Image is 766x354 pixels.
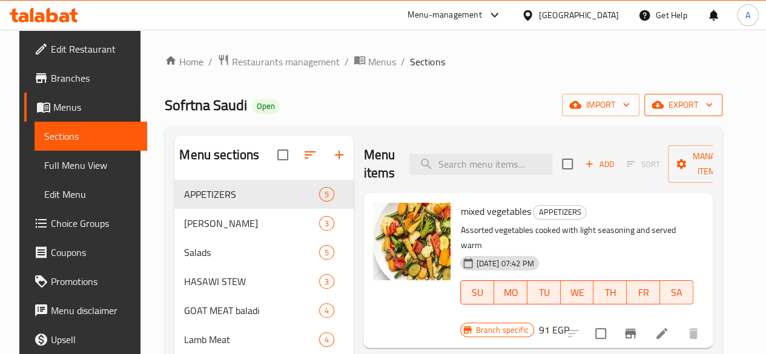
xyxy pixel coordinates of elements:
span: Sections [44,129,137,143]
nav: breadcrumb [165,54,722,70]
span: 3 [320,218,334,229]
button: TH [593,280,627,304]
h2: Menu sections [179,146,259,164]
img: mixed vegetables [373,203,451,280]
div: items [319,274,334,289]
a: Branches [24,64,147,93]
span: Sofrtna Saudi [165,91,247,119]
div: Seleq Hasawi [184,216,319,231]
span: mixed vegetables [460,202,530,220]
span: 5 [320,247,334,258]
span: 4 [320,334,334,346]
span: 4 [320,305,334,316]
li: / [401,54,405,69]
span: Select to update [588,321,613,346]
span: Menus [368,54,396,69]
div: items [319,303,334,318]
button: FR [627,280,660,304]
span: import [572,97,630,113]
span: APPETIZERS [533,205,586,219]
input: search [409,154,552,175]
button: TU [527,280,561,304]
div: [PERSON_NAME]3 [174,209,354,238]
span: [PERSON_NAME] [184,216,319,231]
span: Upsell [51,332,137,347]
span: Choice Groups [51,216,137,231]
span: Lamb Meat [184,332,319,347]
button: Add [580,155,619,174]
a: Home [165,54,203,69]
div: HASAWI STEW [184,274,319,289]
button: Branch-specific-item [616,319,645,348]
button: Add section [325,140,354,169]
span: Promotions [51,274,137,289]
div: Salads5 [174,238,354,267]
div: APPETIZERS5 [174,180,354,209]
span: SU [466,284,489,301]
span: Branch specific [470,324,533,336]
span: Select section first [619,155,668,174]
span: Add item [580,155,619,174]
span: FR [632,284,655,301]
span: TU [532,284,556,301]
a: Edit Restaurant [24,34,147,64]
span: Edit Menu [44,187,137,202]
span: Edit Restaurant [51,42,137,56]
div: APPETIZERS [533,205,586,220]
span: Manage items [678,149,739,179]
div: items [319,187,334,202]
button: SU [460,280,494,304]
div: Open [252,99,280,114]
a: Menu disclaimer [24,296,147,325]
div: HASAWI STEW3 [174,267,354,296]
span: Coupons [51,245,137,260]
button: export [644,94,722,116]
span: Open [252,101,280,111]
span: 3 [320,276,334,287]
span: A [745,8,750,22]
button: MO [494,280,527,304]
div: Lamb Meat4 [174,325,354,354]
a: Upsell [24,325,147,354]
span: Select section [555,151,580,177]
span: Sort sections [296,140,325,169]
span: [DATE] 07:42 PM [471,258,538,269]
a: Edit menu item [655,326,669,341]
span: Menu disclaimer [51,303,137,318]
span: GOAT MEAT baladi [184,303,319,318]
button: delete [679,319,708,348]
span: Full Menu View [44,158,137,172]
div: items [319,332,334,347]
span: Branches [51,71,137,85]
div: [GEOGRAPHIC_DATA] [539,8,619,22]
span: Restaurants management [232,54,340,69]
a: Coupons [24,238,147,267]
div: items [319,245,334,260]
a: Restaurants management [217,54,340,70]
span: TH [598,284,622,301]
span: Select all sections [270,142,296,168]
p: Assorted vegetables cooked with light seasoning and served warm [460,223,693,253]
a: Edit Menu [35,180,147,209]
a: Sections [35,122,147,151]
h2: Menu items [363,146,395,182]
span: MO [499,284,523,301]
a: Choice Groups [24,209,147,238]
span: Salads [184,245,319,260]
button: WE [561,280,594,304]
span: Menus [53,100,137,114]
span: Add [583,157,616,171]
button: import [562,94,639,116]
span: APPETIZERS [184,187,319,202]
button: SA [660,280,693,304]
li: / [345,54,349,69]
div: items [319,216,334,231]
span: export [654,97,713,113]
a: Promotions [24,267,147,296]
span: SA [665,284,688,301]
li: / [208,54,213,69]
